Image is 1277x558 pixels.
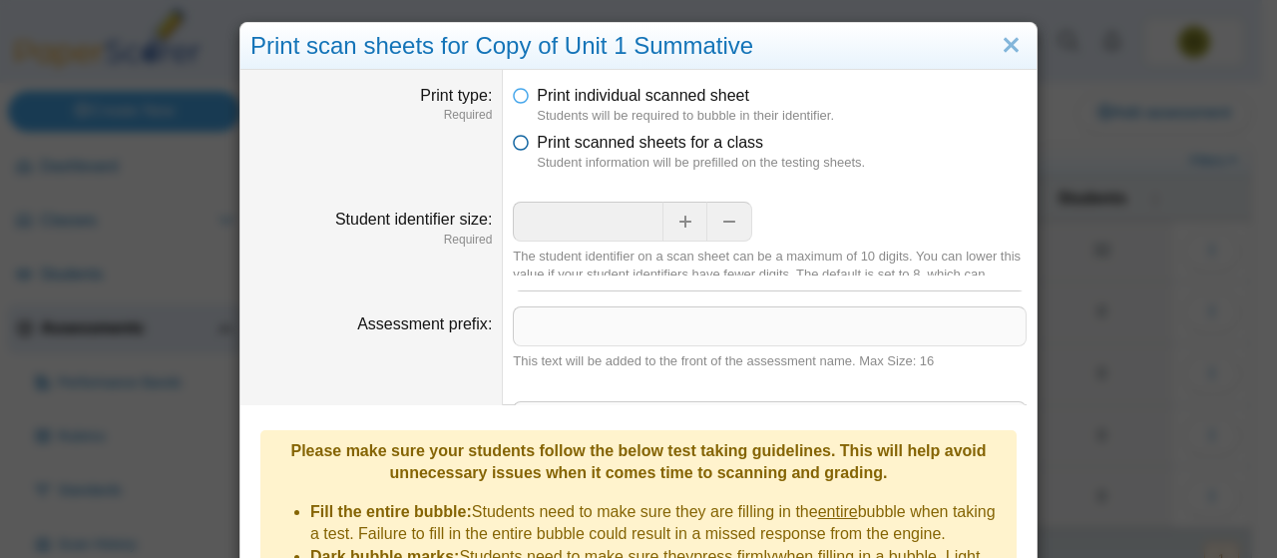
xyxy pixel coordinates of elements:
[996,29,1027,63] a: Close
[662,202,707,242] button: Increase
[310,501,1007,546] li: Students need to make sure they are filling in the bubble when taking a test. Failure to fill in ...
[537,154,1027,172] dfn: Student information will be prefilled on the testing sheets.
[250,232,492,249] dfn: Required
[420,87,492,104] label: Print type
[513,248,1027,302] div: The student identifier on a scan sheet can be a maximum of 10 digits. You can lower this value if...
[537,134,763,151] span: Print scanned sheets for a class
[513,352,1027,370] div: This text will be added to the front of the assessment name. Max Size: 16
[290,442,986,481] b: Please make sure your students follow the below test taking guidelines. This will help avoid unne...
[335,211,492,228] label: Student identifier size
[240,23,1037,70] div: Print scan sheets for Copy of Unit 1 Summative
[310,503,472,520] b: Fill the entire bubble:
[357,315,492,332] label: Assessment prefix
[537,107,1027,125] dfn: Students will be required to bubble in their identifier.
[707,202,752,242] button: Decrease
[818,503,858,520] u: entire
[537,87,749,104] span: Print individual scanned sheet
[250,107,492,124] dfn: Required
